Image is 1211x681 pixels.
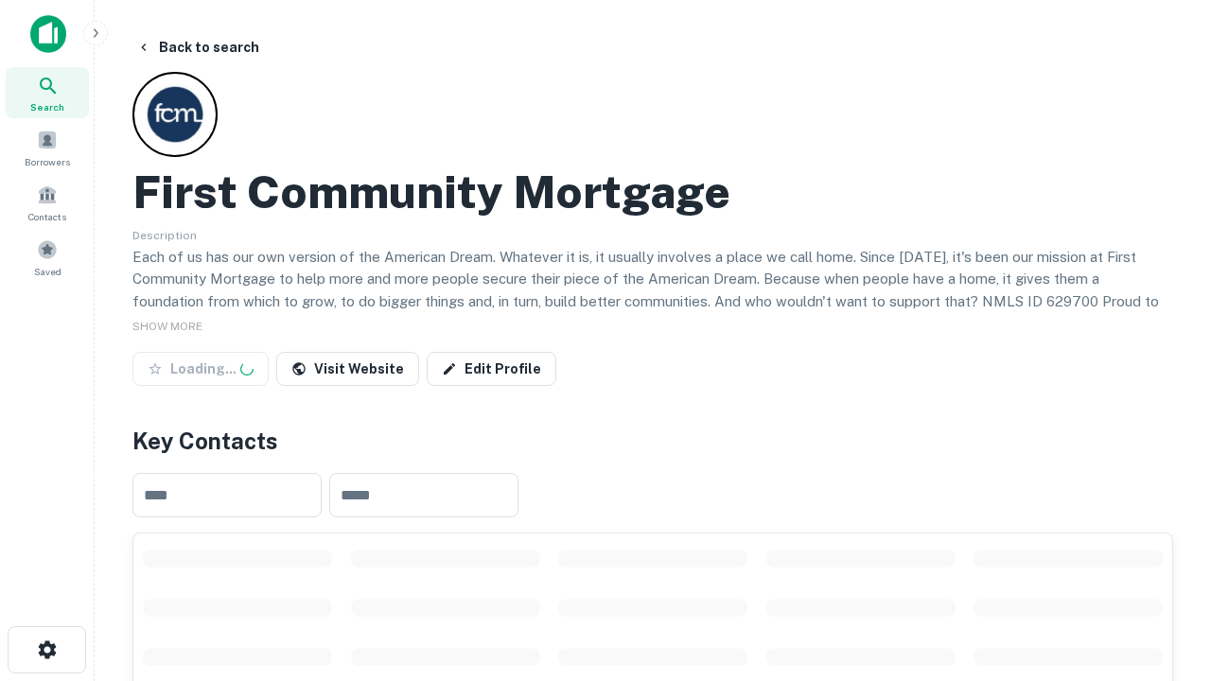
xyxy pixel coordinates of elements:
span: Saved [34,264,61,279]
span: Description [132,229,197,242]
a: Contacts [6,177,89,228]
span: Contacts [28,209,66,224]
a: Visit Website [276,352,419,386]
a: Borrowers [6,122,89,173]
a: Edit Profile [427,352,556,386]
button: Back to search [129,30,267,64]
iframe: Chat Widget [1116,469,1211,560]
a: Saved [6,232,89,283]
a: Search [6,67,89,118]
span: SHOW MORE [132,320,202,333]
h2: First Community Mortgage [132,165,730,219]
p: Each of us has our own version of the American Dream. Whatever it is, it usually involves a place... [132,246,1173,335]
img: capitalize-icon.png [30,15,66,53]
span: Borrowers [25,154,70,169]
span: Search [30,99,64,114]
h4: Key Contacts [132,424,1173,458]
